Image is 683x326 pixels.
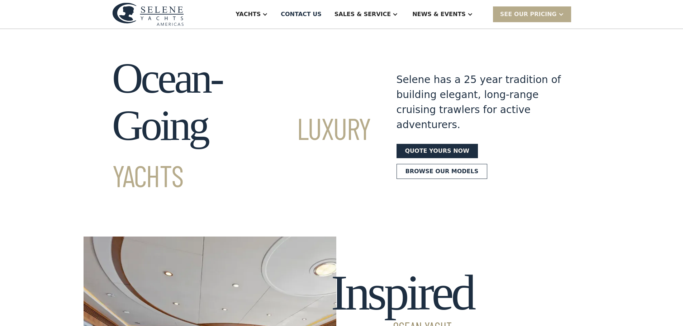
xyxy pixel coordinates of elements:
[397,72,561,132] div: Selene has a 25 year tradition of building elegant, long-range cruising trawlers for active adven...
[112,3,184,26] img: logo
[397,144,478,158] a: Quote yours now
[412,10,466,19] div: News & EVENTS
[493,6,571,22] div: SEE Our Pricing
[236,10,261,19] div: Yachts
[397,164,488,179] a: Browse our models
[112,55,371,196] h1: Ocean-Going
[281,10,322,19] div: Contact US
[112,110,371,193] span: Luxury Yachts
[500,10,557,19] div: SEE Our Pricing
[335,10,391,19] div: Sales & Service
